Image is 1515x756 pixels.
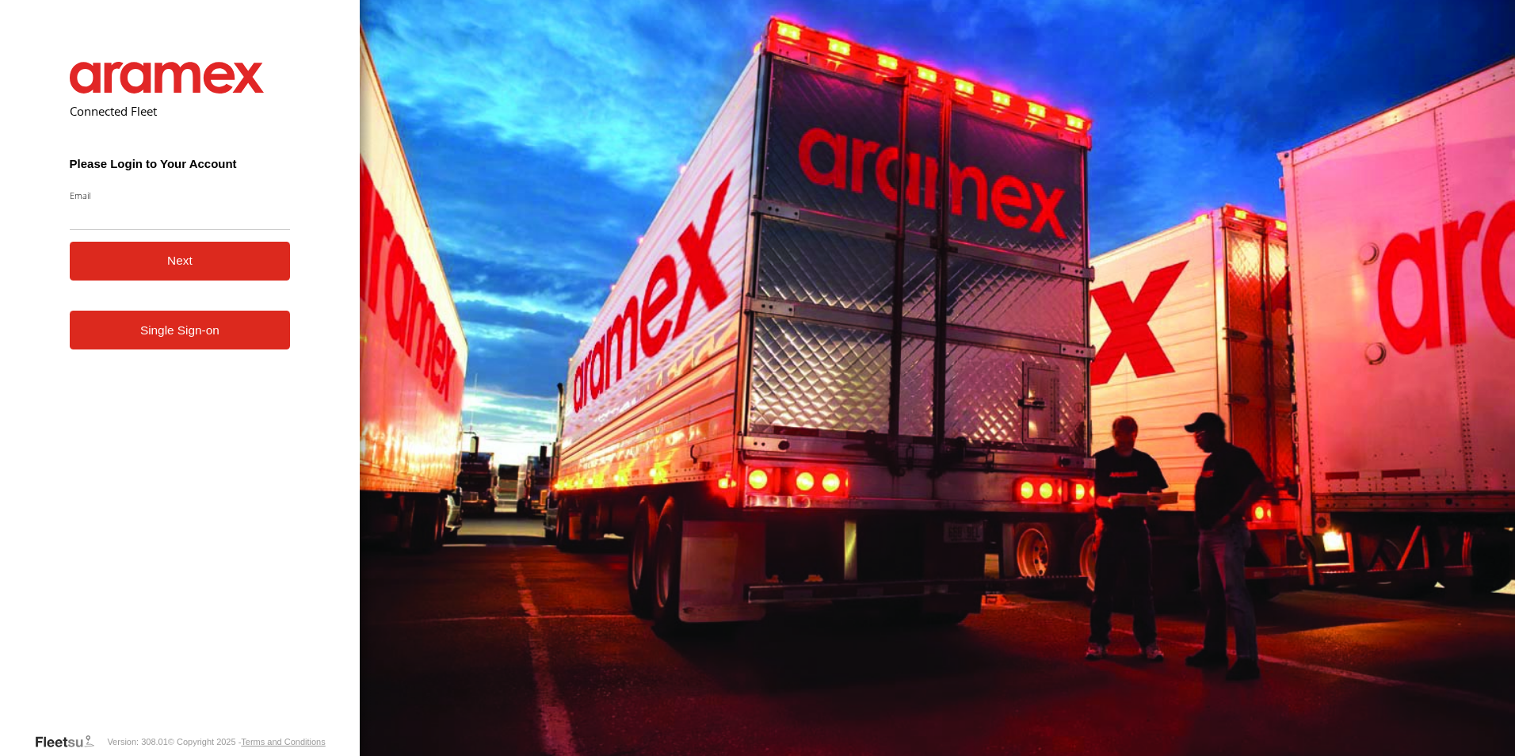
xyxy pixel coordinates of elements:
[168,737,326,746] div: © Copyright 2025 -
[70,157,291,170] h3: Please Login to Your Account
[70,242,291,281] button: Next
[107,737,167,746] div: Version: 308.01
[70,62,265,94] img: Aramex
[70,103,291,119] h2: Connected Fleet
[241,737,325,746] a: Terms and Conditions
[34,734,107,750] a: Visit our Website
[70,311,291,349] a: Single Sign-on
[70,189,291,201] label: Email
